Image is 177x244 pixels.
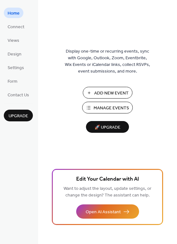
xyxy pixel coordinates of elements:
[83,87,132,99] button: Add New Event
[4,48,25,59] a: Design
[4,89,33,100] a: Contact Us
[8,78,17,85] span: Form
[8,37,19,44] span: Views
[64,184,151,200] span: Want to adjust the layout, update settings, or change the design? The assistant can help.
[8,65,24,71] span: Settings
[94,105,129,112] span: Manage Events
[4,21,28,32] a: Connect
[82,102,133,113] button: Manage Events
[76,204,139,219] button: Open AI Assistant
[8,10,20,17] span: Home
[86,121,129,133] button: 🚀 Upgrade
[4,35,23,45] a: Views
[8,51,21,58] span: Design
[8,24,24,30] span: Connect
[4,62,28,73] a: Settings
[65,48,150,75] span: Display one-time or recurring events, sync with Google, Outlook, Zoom, Eventbrite, Wix Events or ...
[4,8,23,18] a: Home
[94,90,129,97] span: Add New Event
[8,92,29,99] span: Contact Us
[4,110,33,121] button: Upgrade
[90,123,125,132] span: 🚀 Upgrade
[4,76,21,86] a: Form
[86,209,121,215] span: Open AI Assistant
[9,113,28,119] span: Upgrade
[76,175,139,184] span: Edit Your Calendar with AI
